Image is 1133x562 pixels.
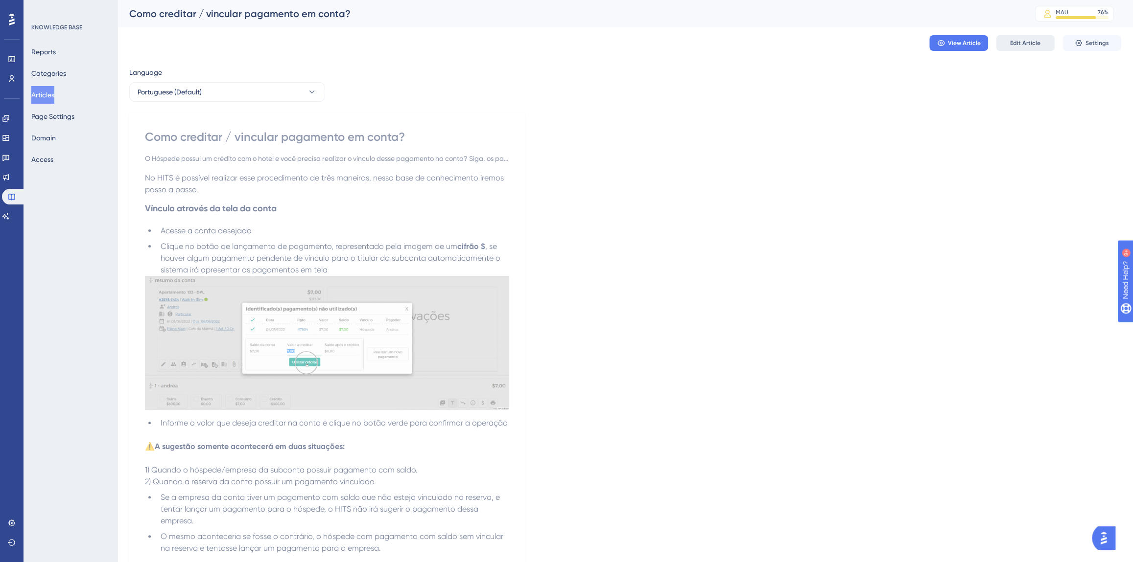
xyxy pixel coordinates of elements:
[31,129,56,147] button: Domain
[145,173,506,194] span: No HITS é possível realizar esse procedimento de três maneiras, nessa base de conhecimento iremos...
[31,86,54,104] button: Articles
[1056,8,1068,16] div: MAU
[161,418,508,427] span: Informe o valor que deseja creditar na conta e clique no botão verde para confirmar a operação
[129,7,1011,21] div: Como creditar / vincular pagamento em conta?
[145,465,418,474] span: 1) Quando o hóspede/empresa da subconta possuir pagamento com saldo.
[31,43,56,61] button: Reports
[23,2,61,14] span: Need Help?
[67,5,72,13] div: 9+
[145,276,509,410] img: vincularcreditonaconta.gif
[145,129,509,145] div: Como creditar / vincular pagamento em conta?
[155,442,345,451] strong: A sugestão somente acontecerá em duas situações:
[1086,39,1109,47] span: Settings
[948,39,981,47] span: View Article
[31,151,53,168] button: Access
[1010,39,1040,47] span: Edit Article
[1062,35,1121,51] button: Settings
[145,477,376,486] span: 2) Quando a reserva da conta possuir um pagamento vinculado.
[145,153,509,164] div: O Hóspede possui um crédito com o hotel e você precisa realizar o vínculo desse pagamento na cont...
[161,493,502,525] span: Se a empresa da conta tiver um pagamento com saldo que não esteja vinculado na reserva, e tentar ...
[145,442,155,451] span: ⚠️
[129,82,325,102] button: Portuguese (Default)
[31,23,82,31] div: KNOWLEDGE BASE
[31,108,74,125] button: Page Settings
[129,67,162,78] span: Language
[161,242,502,274] span: , se houver algum pagamento pendente de vínculo para o titular da subconta automaticamente o sist...
[138,86,202,98] span: Portuguese (Default)
[161,226,252,235] span: Acesse a conta desejada
[929,35,988,51] button: View Article
[31,65,66,82] button: Categories
[145,203,277,214] strong: Vínculo através da tela da conta
[1098,8,1109,16] div: 76 %
[161,532,505,553] span: O mesmo aconteceria se fosse o contrário, o hóspede com pagamento com saldo sem vincular na reser...
[1092,523,1121,553] iframe: UserGuiding AI Assistant Launcher
[161,242,457,251] span: Clique no botão de lançamento de pagamento, representado pela imagem de um
[457,242,485,251] strong: cifrão $
[996,35,1055,51] button: Edit Article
